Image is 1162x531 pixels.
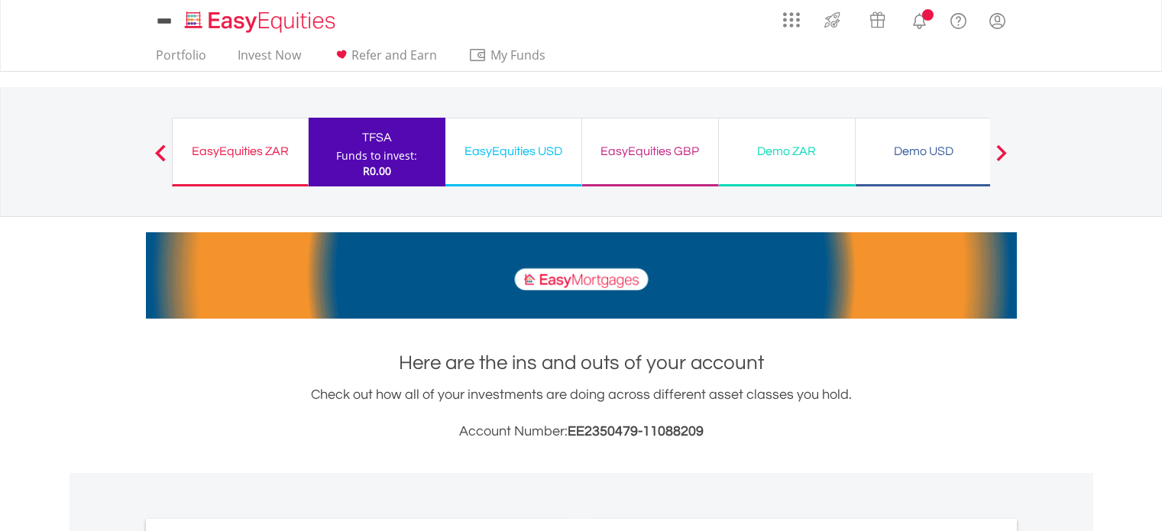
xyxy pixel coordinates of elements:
[336,148,417,164] div: Funds to invest:
[783,11,800,28] img: grid-menu-icon.svg
[146,349,1017,377] h1: Here are the ins and outs of your account
[150,47,212,71] a: Portfolio
[351,47,437,63] span: Refer and Earn
[231,47,307,71] a: Invest Now
[978,4,1017,37] a: My Profile
[468,45,568,65] span: My Funds
[145,152,176,167] button: Previous
[820,8,845,32] img: thrive-v2.svg
[900,4,939,34] a: Notifications
[146,384,1017,442] div: Check out how all of your investments are doing across different asset classes you hold.
[146,421,1017,442] h3: Account Number:
[855,4,900,32] a: Vouchers
[865,141,982,162] div: Demo USD
[146,232,1017,319] img: EasyMortage Promotion Banner
[326,47,443,71] a: Refer and Earn
[591,141,709,162] div: EasyEquities GBP
[865,8,890,32] img: vouchers-v2.svg
[182,141,299,162] div: EasyEquities ZAR
[986,152,1017,167] button: Next
[455,141,572,162] div: EasyEquities USD
[318,127,436,148] div: TFSA
[363,164,391,178] span: R0.00
[939,4,978,34] a: FAQ's and Support
[568,424,704,439] span: EE2350479-11088209
[179,4,341,34] a: Home page
[728,141,846,162] div: Demo ZAR
[773,4,810,28] a: AppsGrid
[182,9,341,34] img: EasyEquities_Logo.png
